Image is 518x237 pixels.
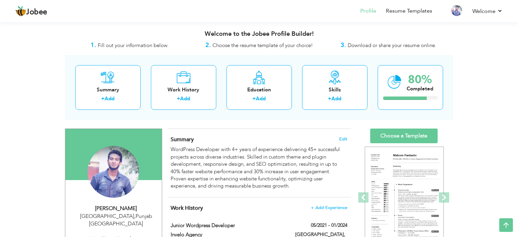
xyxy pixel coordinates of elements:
span: , [134,212,136,220]
strong: 1. [91,41,96,49]
a: Add [180,95,190,102]
span: Download or share your resume online. [348,42,436,49]
a: Jobee [15,6,47,17]
span: Edit [339,137,347,142]
a: Resume Templates [386,7,432,15]
div: [GEOGRAPHIC_DATA] Punjab [GEOGRAPHIC_DATA] [70,212,162,228]
label: + [252,95,256,102]
strong: 3. [341,41,346,49]
div: Work History [156,86,211,93]
a: Profile [360,7,376,15]
h4: Adding a summary is a quick and easy way to highlight your experience and interests. [171,136,347,143]
a: Welcome [472,7,503,15]
a: Choose a Template [370,129,438,143]
label: Junior Wordpress developer [171,222,285,229]
span: Summary [171,136,194,143]
label: 05/2021 - 01/2024 [311,222,347,229]
span: Fill out your information below. [98,42,169,49]
h3: Welcome to the Jobee Profile Builder! [65,31,453,38]
a: Add [331,95,341,102]
label: + [177,95,180,102]
span: + Add Experience [311,205,347,210]
a: Add [256,95,266,102]
div: Completed [407,85,433,92]
strong: 2. [205,41,211,49]
div: WordPress Developer with 4+ years of experience delivering 45+ successful projects across diverse... [171,146,347,190]
div: [PERSON_NAME] [70,205,162,212]
label: + [328,95,331,102]
div: 80% [407,74,433,85]
span: Work History [171,204,203,212]
div: Summary [81,86,135,93]
div: Skills [308,86,362,93]
div: Education [232,86,286,93]
a: Add [105,95,114,102]
img: Profile Img [451,5,462,16]
h4: This helps to show the companies you have worked for. [171,205,347,211]
img: Ali Qureshi [88,146,139,198]
span: Choose the resume template of your choice! [213,42,313,49]
span: Jobee [26,9,47,16]
img: jobee.io [15,6,26,17]
label: + [101,95,105,102]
